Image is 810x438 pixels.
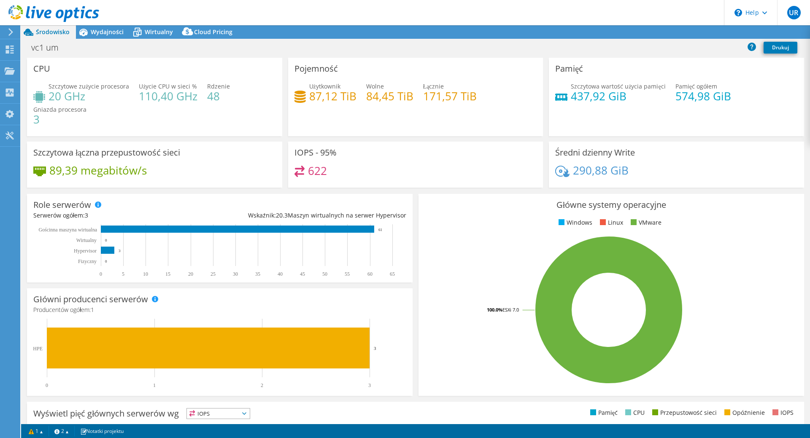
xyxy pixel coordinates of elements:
text: 30 [233,271,238,277]
text: Fizyczny [78,258,97,264]
span: Pamięć ogółem [675,82,717,90]
li: Linux [598,218,623,227]
div: Serwerów ogółem: [33,211,220,220]
div: Wskaźnik: Maszyn wirtualnych na serwer Hypervisor [220,211,406,220]
span: Użycie CPU w sieci % [139,82,197,90]
h4: 171,57 TiB [423,91,477,101]
text: 0 [105,259,107,263]
text: 3 [368,382,371,388]
span: 20.3 [276,211,288,219]
text: Wirtualny [76,237,97,243]
li: VMware [629,218,661,227]
svg: \n [734,9,742,16]
span: Wolne [366,82,384,90]
h4: 622 [308,166,327,175]
text: 65 [390,271,395,277]
li: Opóźnienie [722,408,765,417]
text: 3 [119,249,121,253]
h3: Średni dzienny Write [555,148,635,157]
text: 35 [255,271,260,277]
text: 61 [378,228,382,232]
span: Środowisko [36,28,70,36]
a: Drukuj [764,42,797,54]
h3: Role serwerów [33,200,91,210]
text: Hypervisor [74,248,97,254]
text: 5 [122,271,124,277]
h3: Szczytowa łączna przepustowość sieci [33,148,180,157]
h4: 3 [33,115,86,124]
a: 1 [23,426,49,436]
h4: 89,39 megabitów/s [49,166,147,175]
text: 25 [211,271,216,277]
h4: 20 GHz [49,91,129,101]
li: Przepustowość sieci [650,408,717,417]
h3: IOPS - 95% [294,148,337,157]
h1: vc1 um [27,43,72,52]
text: 0 [100,271,102,277]
span: IOPS [187,408,250,419]
a: Notatki projektu [74,426,130,436]
text: 10 [143,271,148,277]
text: 15 [165,271,170,277]
h3: Pamięć [555,64,583,73]
span: Szczytowa wartość użycia pamięci [571,82,665,90]
text: 3 [374,346,376,351]
span: 1 [91,306,94,314]
li: CPU [623,408,645,417]
text: Gościnna maszyna wirtualna [38,227,97,233]
text: 60 [367,271,373,277]
h3: Główni producenci serwerów [33,295,148,304]
span: 3 [85,211,88,219]
h4: 437,92 GiB [571,91,665,101]
text: 45 [300,271,305,277]
h4: 290,88 GiB [573,166,629,175]
li: Windows [556,218,592,227]
span: Szczytowe zużycie procesora [49,82,129,90]
span: Łącznie [423,82,444,90]
h3: Główne systemy operacyjne [425,200,798,210]
text: 2 [261,382,263,388]
li: Pamięć [588,408,618,417]
h3: Pojemność [294,64,338,73]
h4: Producentów ogółem: [33,305,406,314]
a: 2 [49,426,75,436]
span: Wirtualny [145,28,173,36]
tspan: 100.0% [487,306,502,313]
li: IOPS [770,408,794,417]
span: Rdzenie [207,82,230,90]
text: 0 [105,238,107,242]
h3: CPU [33,64,50,73]
h4: 48 [207,91,230,101]
text: 50 [322,271,327,277]
span: Cloud Pricing [194,28,232,36]
text: 20 [188,271,193,277]
h4: 574,98 GiB [675,91,731,101]
text: 0 [46,382,48,388]
h4: 84,45 TiB [366,91,413,101]
span: Wydajności [91,28,124,36]
span: Użytkownik [309,82,340,90]
span: Gniazda procesora [33,105,86,113]
text: 55 [345,271,350,277]
tspan: ESXi 7.0 [502,306,519,313]
text: HPE [33,346,43,352]
text: 1 [153,382,156,388]
h4: 110,40 GHz [139,91,197,101]
text: 40 [278,271,283,277]
h4: 87,12 TiB [309,91,356,101]
span: UR [787,6,801,19]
